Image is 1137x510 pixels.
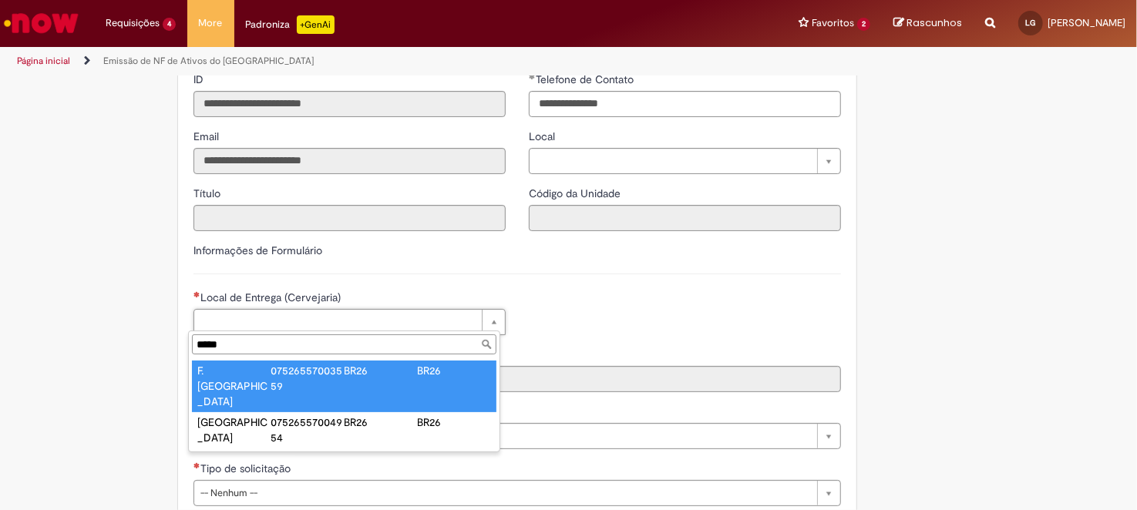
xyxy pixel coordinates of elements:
[417,414,490,430] div: BR26
[271,414,344,445] div: 07526557004954
[344,363,417,378] div: BR26
[197,363,271,409] div: F. [GEOGRAPHIC_DATA]
[189,357,500,451] ul: Local de Entrega (Cervejaria)
[197,414,271,445] div: [GEOGRAPHIC_DATA]
[271,363,344,394] div: 07526557003559
[417,363,490,378] div: BR26
[344,414,417,430] div: BR26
